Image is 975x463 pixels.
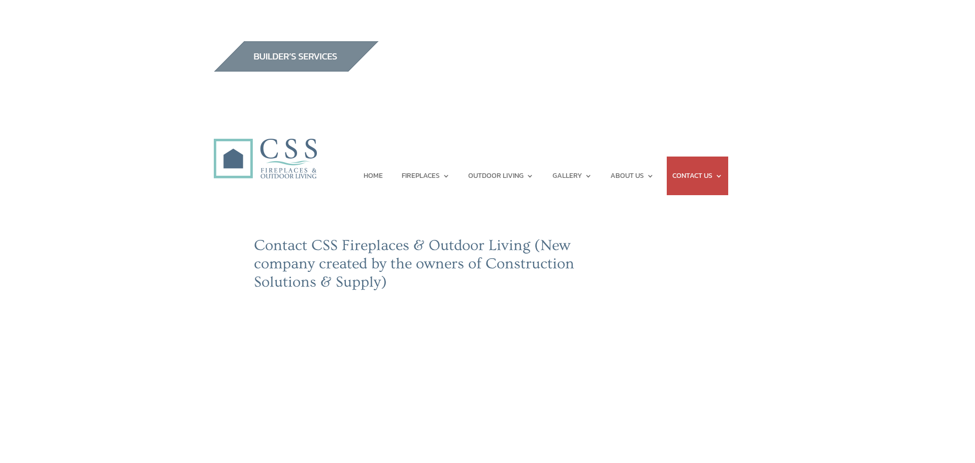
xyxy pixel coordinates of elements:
a: GALLERY [552,157,592,195]
a: HOME [364,157,383,195]
a: CONTACT US [672,157,723,195]
img: CSS Fireplaces & Outdoor Living (Formerly Construction Solutions & Supply)- Jacksonville Ormond B... [213,110,317,184]
a: OUTDOOR LIVING [468,157,534,195]
img: builders_btn [213,41,379,72]
a: ABOUT US [610,157,654,195]
a: builder services construction supply [213,62,379,75]
h2: Contact CSS Fireplaces & Outdoor Living (New company created by the owners of Construction Soluti... [254,236,580,296]
a: FIREPLACES [402,157,450,195]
